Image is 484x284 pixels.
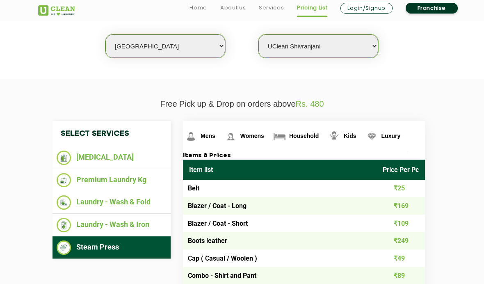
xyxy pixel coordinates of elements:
[381,133,401,139] span: Luxury
[377,160,425,180] th: Price Per Pc
[57,151,71,165] img: Dry Cleaning
[240,133,264,139] span: Womens
[344,133,356,139] span: Kids
[406,3,458,14] a: Franchise
[220,3,246,13] a: About us
[183,215,377,232] td: Blazer / Coat - Short
[57,218,71,232] img: Laundry - Wash & Iron
[57,173,167,188] li: Premium Laundry Kg
[57,195,167,210] li: Laundry - Wash & Fold
[183,180,377,197] td: Belt
[57,195,71,210] img: Laundry - Wash & Fold
[272,129,287,144] img: Household
[377,180,425,197] td: ₹25
[57,218,167,232] li: Laundry - Wash & Iron
[57,240,71,255] img: Steam Press
[365,129,379,144] img: Luxury
[377,232,425,250] td: ₹249
[201,133,215,139] span: Mens
[53,121,171,147] h4: Select Services
[38,5,75,16] img: UClean Laundry and Dry Cleaning
[297,3,327,13] a: Pricing List
[183,250,377,267] td: Cap ( Casual / Woolen )
[183,232,377,250] td: Boots leather
[183,160,377,180] th: Item list
[296,99,324,108] span: Rs. 480
[259,3,284,13] a: Services
[57,240,167,255] li: Steam Press
[57,173,71,188] img: Premium Laundry Kg
[377,197,425,215] td: ₹169
[377,215,425,232] td: ₹109
[189,3,207,13] a: Home
[183,152,425,160] h3: Items & Prices
[183,197,377,215] td: Blazer / Coat - Long
[377,250,425,267] td: ₹49
[184,129,198,144] img: Mens
[289,133,319,139] span: Household
[340,3,393,14] a: Login/Signup
[38,99,446,109] p: Free Pick up & Drop on orders above
[327,129,341,144] img: Kids
[57,151,167,165] li: [MEDICAL_DATA]
[224,129,238,144] img: Womens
